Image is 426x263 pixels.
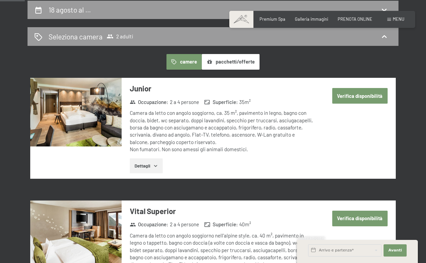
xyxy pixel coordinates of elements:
a: PRENOTA ONLINE [338,16,372,22]
span: 2 a 4 persone [170,99,199,106]
a: Premium Spa [260,16,285,22]
img: mss_renderimg.php [30,78,122,146]
h2: 18 agosto al … [49,5,91,14]
strong: Occupazione : [130,221,168,228]
strong: Superficie : [204,99,238,106]
span: Richiesta express [297,236,325,240]
h2: Seleziona camera [49,32,103,41]
strong: Superficie : [204,221,238,228]
span: 40 m² [239,221,251,228]
h3: Junior [130,83,314,94]
span: 2 adulti [107,33,133,40]
a: Galleria immagini [295,16,328,22]
button: pacchetti/offerte [202,54,260,70]
span: Menu [393,16,404,22]
div: Camera da letto con angolo soggiorno, ca. 35 m², pavimento in legno, bagno con doccia, bidet, wc ... [130,109,314,153]
button: Avanti [384,244,407,257]
button: Verifica disponibilità [332,88,388,104]
button: Dettagli [130,158,163,173]
button: camere [166,54,202,70]
button: Verifica disponibilità [332,211,388,226]
span: 2 a 4 persone [170,221,199,228]
span: Avanti [388,248,402,253]
strong: Occupazione : [130,99,168,106]
h3: Vital Superior [130,206,314,216]
span: 35 m² [239,99,251,106]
